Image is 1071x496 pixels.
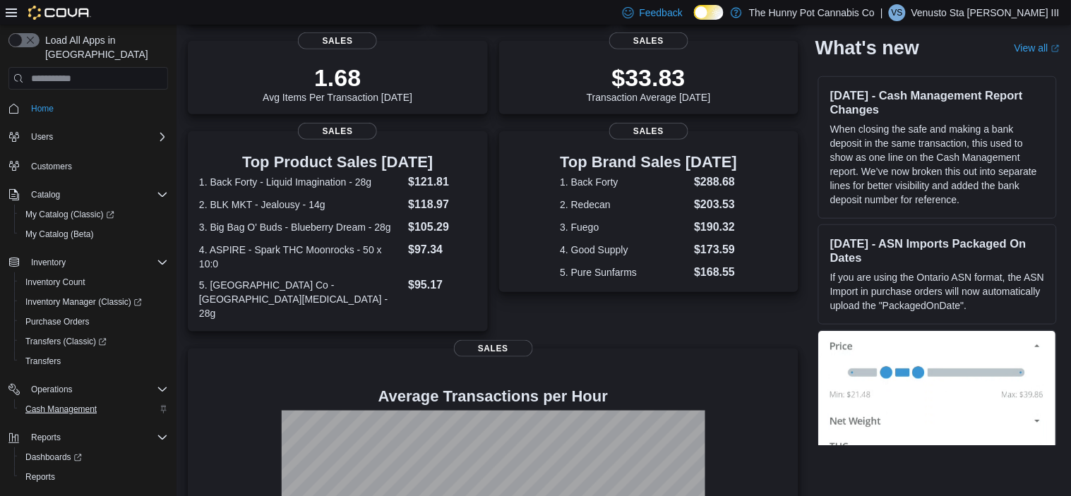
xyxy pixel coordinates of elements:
button: Purchase Orders [14,312,174,332]
dt: 1. Back Forty [560,175,688,189]
button: Users [3,127,174,147]
span: Transfers (Classic) [20,333,168,350]
h3: Top Product Sales [DATE] [199,154,477,171]
button: Customers [3,155,174,176]
dd: $173.59 [694,241,737,258]
a: Reports [20,468,61,485]
span: Sales [454,340,533,357]
span: Reports [25,471,55,483]
dt: 2. Redecan [560,198,688,212]
a: Inventory Count [20,274,91,291]
a: Purchase Orders [20,313,95,330]
h3: [DATE] - ASN Imports Packaged On Dates [830,236,1045,265]
span: Load All Apps in [GEOGRAPHIC_DATA] [40,33,168,61]
span: My Catalog (Beta) [25,229,94,240]
span: Inventory [31,257,66,268]
button: Operations [3,380,174,399]
span: Sales [609,32,688,49]
dt: 3. Fuego [560,220,688,234]
span: Reports [31,432,61,443]
dt: 4. Good Supply [560,243,688,257]
div: Venusto Sta Maria III [889,4,906,21]
button: Inventory Count [14,272,174,292]
dt: 1. Back Forty - Liquid Imagination - 28g [199,175,402,189]
span: Home [31,103,54,114]
span: My Catalog (Classic) [20,206,168,223]
span: Customers [25,157,168,174]
span: Purchase Orders [20,313,168,330]
h4: Average Transactions per Hour [199,388,787,405]
a: Inventory Manager (Classic) [14,292,174,312]
span: Dashboards [20,449,168,466]
button: Reports [25,429,66,446]
span: My Catalog (Beta) [20,226,168,243]
dd: $288.68 [694,174,737,190]
button: Inventory [25,254,71,271]
button: My Catalog (Beta) [14,224,174,244]
svg: External link [1051,44,1060,53]
span: VS [892,4,903,21]
dd: $190.32 [694,219,737,236]
dd: $105.29 [408,219,476,236]
button: Catalog [3,185,174,205]
dt: 3. Big Bag O' Buds - Blueberry Dream - 28g [199,220,402,234]
a: Inventory Manager (Classic) [20,294,148,310]
a: View allExternal link [1015,42,1060,54]
p: If you are using the Ontario ASN format, the ASN Import in purchase orders will now automatically... [830,270,1045,313]
a: My Catalog (Beta) [20,226,100,243]
button: Home [3,98,174,119]
h3: Top Brand Sales [DATE] [560,154,737,171]
span: Operations [31,384,73,395]
span: Dashboards [25,452,82,463]
dt: 2. BLK MKT - Jealousy - 14g [199,198,402,212]
div: Transaction Average [DATE] [587,63,711,103]
button: Reports [14,467,174,487]
span: Operations [25,381,168,398]
button: Inventory [3,253,174,272]
span: Catalog [25,186,168,203]
span: Cash Management [25,404,97,415]
dt: 4. ASPIRE - Spark THC Moonrocks - 50 x 10:0 [199,243,402,271]
span: Transfers [20,353,168,370]
span: Sales [298,32,377,49]
a: Transfers (Classic) [14,332,174,351]
input: Dark Mode [694,5,724,20]
dd: $203.53 [694,196,737,213]
dd: $118.97 [408,196,476,213]
p: $33.83 [587,63,711,92]
a: My Catalog (Classic) [14,205,174,224]
dd: $168.55 [694,264,737,281]
span: Inventory Count [20,274,168,291]
button: Reports [3,428,174,447]
span: Inventory Manager (Classic) [25,296,142,308]
button: Catalog [25,186,66,203]
span: Cash Management [20,401,168,418]
dd: $95.17 [408,277,476,294]
span: My Catalog (Classic) [25,209,114,220]
button: Cash Management [14,399,174,419]
dt: 5. Pure Sunfarms [560,265,688,279]
span: Sales [609,123,688,140]
a: Customers [25,158,78,175]
span: Purchase Orders [25,316,90,327]
button: Users [25,128,59,145]
span: Users [31,131,53,143]
a: Home [25,100,59,117]
a: Cash Management [20,401,102,418]
span: Feedback [640,6,683,20]
span: Sales [298,123,377,140]
span: Reports [20,468,168,485]
dt: 5. [GEOGRAPHIC_DATA] Co - [GEOGRAPHIC_DATA][MEDICAL_DATA] - 28g [199,278,402,320]
span: Catalog [31,189,60,200]
dd: $97.34 [408,241,476,258]
dd: $121.81 [408,174,476,190]
a: Dashboards [14,447,174,467]
span: Inventory Count [25,277,85,288]
a: My Catalog (Classic) [20,206,120,223]
h3: [DATE] - Cash Management Report Changes [830,88,1045,116]
a: Transfers (Classic) [20,333,112,350]
a: Dashboards [20,449,88,466]
p: 1.68 [263,63,412,92]
span: Inventory Manager (Classic) [20,294,168,310]
a: Transfers [20,353,66,370]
